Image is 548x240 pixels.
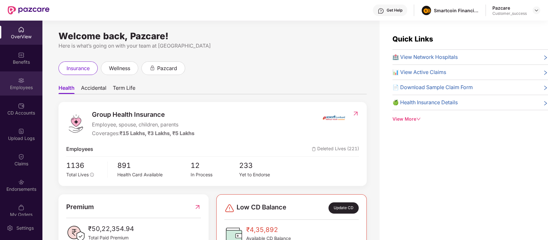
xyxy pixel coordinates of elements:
[312,147,316,151] img: deleteIcon
[66,172,89,177] span: Total Lives
[88,224,134,234] span: ₹50,22,354.94
[239,171,288,178] div: Yet to Endorse
[18,52,24,58] img: svg+xml;base64,PHN2ZyBpZD0iQmVuZWZpdHMiIHhtbG5zPSJodHRwOi8vd3d3LnczLm9yZy8yMDAwL3N2ZyIgd2lkdGg9Ij...
[543,85,548,91] span: right
[157,64,177,72] span: pazcard
[117,160,191,171] span: 891
[392,68,446,76] span: 📊 View Active Claims
[90,173,94,177] span: info-circle
[392,83,473,91] span: 📄 Download Sample Claim Form
[92,110,194,120] span: Group Health Insurance
[392,98,458,106] span: 🍏 Health Insurance Details
[534,8,539,13] img: svg+xml;base64,PHN2ZyBpZD0iRHJvcGRvd24tMzJ4MzIiIHhtbG5zPSJodHRwOi8vd3d3LnczLm9yZy8yMDAwL3N2ZyIgd2...
[387,8,402,13] div: Get Help
[66,160,103,171] span: 1136
[322,110,346,126] img: insurerIcon
[246,225,291,235] span: ₹4,35,892
[14,225,36,231] div: Settings
[18,128,24,134] img: svg+xml;base64,PHN2ZyBpZD0iVXBsb2FkX0xvZ3MiIGRhdGEtbmFtZT0iVXBsb2FkIExvZ3MiIHhtbG5zPSJodHRwOi8vd3...
[66,114,85,133] img: logo
[7,225,13,231] img: svg+xml;base64,PHN2ZyBpZD0iU2V0dGluZy0yMHgyMCIgeG1sbnM9Imh0dHA6Ly93d3cudzMub3JnLzIwMDAvc3ZnIiB3aW...
[434,7,479,14] div: Smartcoin Financials Private Limited
[92,121,194,129] span: Employee, spouse, children, parents
[239,160,288,171] span: 233
[237,202,286,214] span: Low CD Balance
[18,77,24,84] img: svg+xml;base64,PHN2ZyBpZD0iRW1wbG95ZWVzIiB4bWxucz0iaHR0cDovL3d3dy53My5vcmcvMjAwMC9zdmciIHdpZHRoPS...
[224,203,235,213] img: svg+xml;base64,PHN2ZyBpZD0iRGFuZ2VyLTMyeDMyIiB4bWxucz0iaHR0cDovL3d3dy53My5vcmcvMjAwMC9zdmciIHdpZH...
[492,5,527,11] div: Pazcare
[18,179,24,185] img: svg+xml;base64,PHN2ZyBpZD0iRW5kb3JzZW1lbnRzIiB4bWxucz0iaHR0cDovL3d3dy53My5vcmcvMjAwMC9zdmciIHdpZH...
[67,64,90,72] span: insurance
[18,26,24,33] img: svg+xml;base64,PHN2ZyBpZD0iSG9tZSIgeG1sbnM9Imh0dHA6Ly93d3cudzMub3JnLzIwMDAvc3ZnIiB3aWR0aD0iMjAiIG...
[117,171,191,178] div: Health Card Available
[58,33,367,39] div: Welcome back, Pazcare!
[149,65,155,71] div: animation
[113,85,135,94] span: Term Life
[543,100,548,106] span: right
[543,54,548,61] span: right
[58,85,75,94] span: Health
[422,6,431,15] img: image%20(1).png
[18,204,24,211] img: svg+xml;base64,PHN2ZyBpZD0iTXlfT3JkZXJzIiBkYXRhLW5hbWU9Ik15IE9yZGVycyIgeG1sbnM9Imh0dHA6Ly93d3cudz...
[120,130,194,136] span: ₹15 Lakhs, ₹3 Lakhs, ₹5 Lakhs
[352,110,359,117] img: RedirectIcon
[18,103,24,109] img: svg+xml;base64,PHN2ZyBpZD0iQ0RfQWNjb3VudHMiIGRhdGEtbmFtZT0iQ0QgQWNjb3VudHMiIHhtbG5zPSJodHRwOi8vd3...
[92,129,194,137] div: Coverages:
[190,160,239,171] span: 12
[66,202,94,212] span: Premium
[8,6,49,14] img: New Pazcare Logo
[194,202,201,212] img: RedirectIcon
[492,11,527,16] div: Customer_success
[109,64,130,72] span: wellness
[416,117,421,121] span: down
[328,202,359,214] div: Update CD
[18,153,24,160] img: svg+xml;base64,PHN2ZyBpZD0iQ2xhaW0iIHhtbG5zPSJodHRwOi8vd3d3LnczLm9yZy8yMDAwL3N2ZyIgd2lkdGg9IjIwIi...
[543,69,548,76] span: right
[81,85,106,94] span: Accidental
[58,42,367,50] div: Here is what’s going on with your team at [GEOGRAPHIC_DATA]
[66,145,93,153] span: Employees
[312,145,359,153] span: Deleted Lives (221)
[392,115,548,123] div: View More
[392,53,458,61] span: 🏥 View Network Hospitals
[378,8,384,14] img: svg+xml;base64,PHN2ZyBpZD0iSGVscC0zMngzMiIgeG1sbnM9Imh0dHA6Ly93d3cudzMub3JnLzIwMDAvc3ZnIiB3aWR0aD...
[392,35,433,43] span: Quick Links
[190,171,239,178] div: In Process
